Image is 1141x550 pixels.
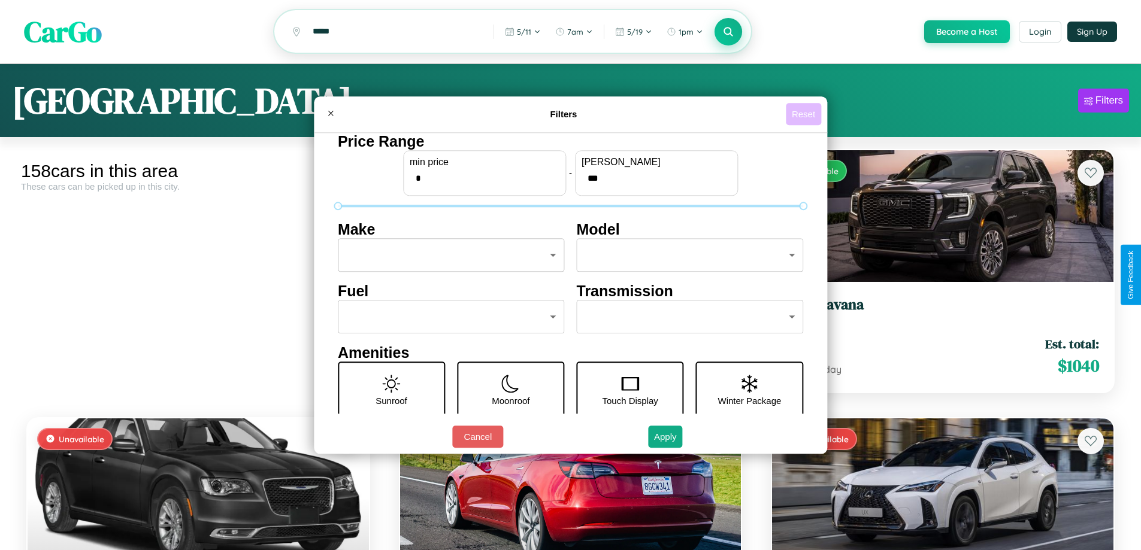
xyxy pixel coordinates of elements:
span: / day [816,363,842,375]
button: 1pm [661,22,709,41]
span: 7am [567,27,583,37]
button: Reset [786,103,821,125]
button: 7am [549,22,599,41]
span: 5 / 11 [517,27,531,37]
a: GMC Savana2018 [786,296,1099,326]
button: Sign Up [1067,22,1117,42]
button: Filters [1078,89,1129,113]
p: - [569,165,572,181]
button: 5/11 [499,22,547,41]
div: Filters [1095,95,1123,107]
div: These cars can be picked up in this city. [21,181,376,192]
button: 5/19 [609,22,658,41]
label: min price [410,157,559,168]
button: Become a Host [924,20,1010,43]
button: Cancel [452,426,503,448]
p: Sunroof [376,393,407,409]
span: $ 1040 [1058,354,1099,378]
span: 1pm [679,27,694,37]
div: 158 cars in this area [21,161,376,181]
span: 5 / 19 [627,27,643,37]
span: Unavailable [59,434,104,444]
button: Apply [648,426,683,448]
h4: Price Range [338,133,803,150]
p: Winter Package [718,393,782,409]
h4: Transmission [577,282,804,300]
h4: Make [338,221,565,238]
h4: Model [577,221,804,238]
h4: Filters [341,109,786,119]
h3: GMC Savana [786,296,1099,314]
span: CarGo [24,12,102,51]
h4: Fuel [338,282,565,300]
p: Moonroof [492,393,529,409]
button: Login [1019,21,1061,42]
span: Est. total: [1045,335,1099,353]
div: Give Feedback [1127,251,1135,299]
h4: Amenities [338,344,803,361]
p: Touch Display [602,393,658,409]
h1: [GEOGRAPHIC_DATA] [12,76,352,125]
label: [PERSON_NAME] [582,157,731,168]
